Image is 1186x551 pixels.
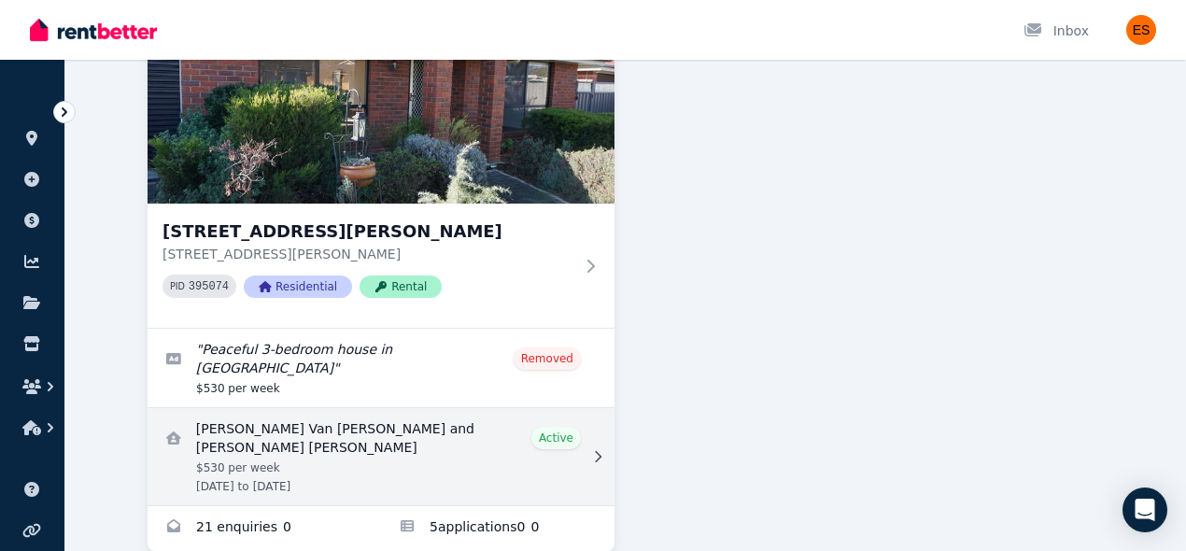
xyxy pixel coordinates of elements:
a: Applications for 15 Bethune Pl, Newnham [381,506,614,551]
img: Evangeline Samoilov [1126,15,1156,45]
a: 15 Bethune Pl, Newnham[STREET_ADDRESS][PERSON_NAME][STREET_ADDRESS][PERSON_NAME]PID 395074Residen... [148,24,614,328]
div: Open Intercom Messenger [1122,487,1167,532]
span: Residential [244,275,352,298]
small: PID [170,281,185,291]
img: 15 Bethune Pl, Newnham [148,24,614,204]
h3: [STREET_ADDRESS][PERSON_NAME] [162,219,573,245]
img: RentBetter [30,16,157,44]
div: Inbox [1024,21,1089,40]
a: View details for Vincent Van Tuyen Nguyen and Lucy Tran Chau Dung Nguyen [148,408,614,505]
a: Enquiries for 15 Bethune Pl, Newnham [148,506,381,551]
a: Edit listing: Peaceful 3-bedroom house in Newnham [148,329,614,407]
span: Rental [360,275,442,298]
p: [STREET_ADDRESS][PERSON_NAME] [162,245,573,263]
code: 395074 [189,280,229,293]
